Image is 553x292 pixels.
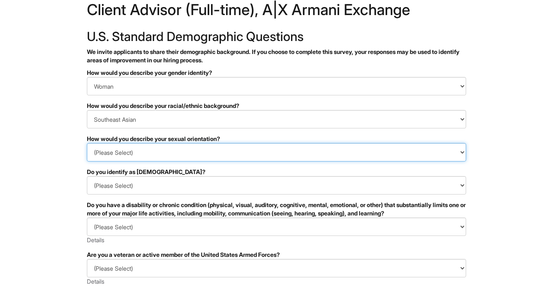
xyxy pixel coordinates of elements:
[87,69,466,77] div: How would you describe your gender identity?
[87,77,466,95] select: How would you describe your gender identity?
[87,143,466,161] select: How would you describe your sexual orientation?
[87,201,466,218] div: Do you have a disability or chronic condition (physical, visual, auditory, cognitive, mental, emo...
[87,168,466,176] div: Do you identify as [DEMOGRAPHIC_DATA]?
[87,236,104,243] a: Details
[87,2,466,21] h1: Client Advisor (Full-time), A|X Armani Exchange
[87,259,466,277] select: Are you a veteran or active member of the United States Armed Forces?
[87,102,466,110] div: How would you describe your racial/ethnic background?
[87,218,466,236] select: Do you have a disability or chronic condition (physical, visual, auditory, cognitive, mental, emo...
[87,278,104,285] a: Details
[87,48,466,64] p: We invite applicants to share their demographic background. If you choose to complete this survey...
[87,30,466,44] h2: U.S. Standard Demographic Questions
[87,135,466,143] div: How would you describe your sexual orientation?
[87,176,466,195] select: Do you identify as transgender?
[87,251,466,259] div: Are you a veteran or active member of the United States Armed Forces?
[87,110,466,128] select: How would you describe your racial/ethnic background?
